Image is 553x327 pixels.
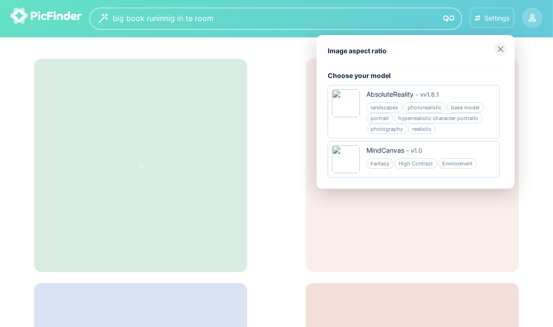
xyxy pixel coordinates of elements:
[403,102,446,113] div: photorealistic
[420,90,439,99] div: v v1.8.1
[366,146,404,155] div: MindCanvas
[366,102,402,113] div: landscapes
[328,46,503,56] div: Image aspect ratio
[404,146,411,155] div: -
[366,124,407,134] div: photography
[366,90,414,99] div: AbsoluteReality
[332,89,360,117] img: 68361c9274fc8-1200x1509.jpg
[438,158,477,169] div: Environment
[447,102,484,113] div: base model
[411,146,422,155] div: v 1.0
[394,113,482,123] div: hyperrealistic character portraits
[366,113,393,123] div: portrait
[395,158,437,169] div: High Contrast
[328,71,503,80] div: Choose your model
[414,90,420,99] div: -
[408,124,436,134] div: realistic
[332,145,360,173] img: 6563a2d355b76-2048x2048.jpg
[366,158,394,169] div: Fantasy
[494,43,507,56] img: close-grey.svg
